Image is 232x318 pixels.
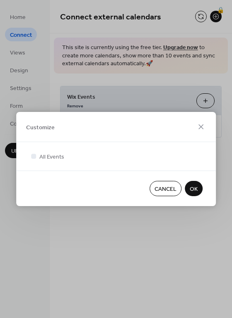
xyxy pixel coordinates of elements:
[150,181,181,196] button: Cancel
[185,181,203,196] button: OK
[155,185,176,194] span: Cancel
[26,123,55,132] span: Customize
[39,153,64,161] span: All Events
[190,185,198,194] span: OK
